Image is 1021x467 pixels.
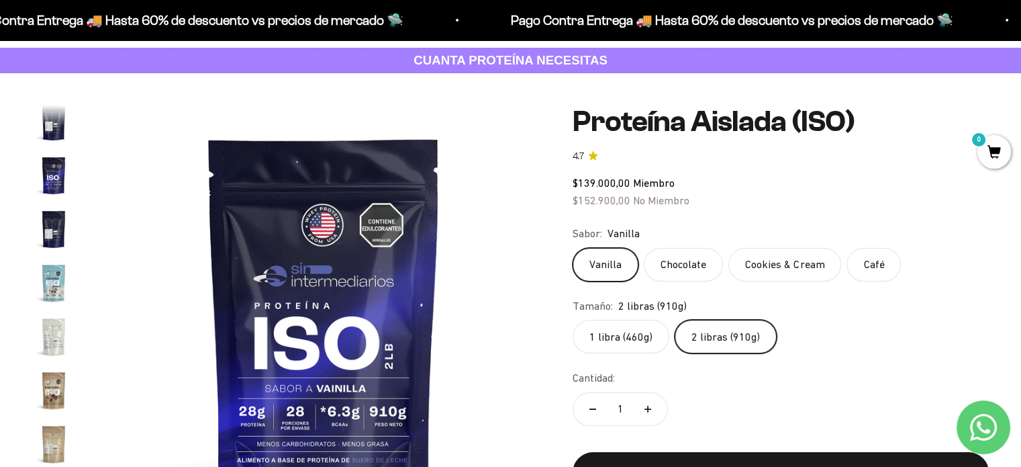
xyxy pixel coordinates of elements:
[573,194,630,206] span: $152.900,00
[573,393,612,425] button: Reducir cantidad
[16,91,278,114] div: Reseñas de otros clientes
[977,146,1011,161] a: 0
[32,369,75,412] img: Proteína Aislada (ISO)
[573,149,989,164] a: 4.74.7 de 5.0 estrellas
[32,423,75,466] img: Proteína Aislada (ISO)
[16,22,278,52] p: ¿Qué te haría sentir más seguro de comprar este producto?
[633,177,675,189] span: Miembro
[32,208,75,251] img: Proteína Aislada (ISO)
[32,315,75,358] img: Proteína Aislada (ISO)
[32,369,75,416] button: Ir al artículo 10
[414,53,607,67] strong: CUANTA PROTEÍNA NECESITAS
[16,171,278,195] div: Un mejor precio
[618,298,687,315] span: 2 libras (910g)
[971,132,987,148] mark: 0
[573,149,584,164] span: 4.7
[220,202,277,224] span: Enviar
[607,225,640,243] span: Vanilla
[573,370,615,387] label: Cantidad:
[32,315,75,362] button: Ir al artículo 9
[219,202,278,224] button: Enviar
[32,100,75,147] button: Ir al artículo 5
[32,100,75,143] img: Proteína Aislada (ISO)
[628,393,667,425] button: Aumentar cantidad
[32,154,75,201] button: Ir al artículo 6
[633,194,689,206] span: No Miembro
[573,177,630,189] span: $139.000,00
[32,261,75,304] img: Proteína Aislada (ISO)
[32,154,75,197] img: Proteína Aislada (ISO)
[573,225,602,243] legend: Sabor:
[573,105,989,138] h1: Proteína Aislada (ISO)
[16,144,278,168] div: Un video del producto
[32,261,75,308] button: Ir al artículo 8
[16,118,278,141] div: Una promoción especial
[509,9,952,31] p: Pago Contra Entrega 🚚 Hasta 60% de descuento vs precios de mercado 🛸
[573,298,613,315] legend: Tamaño:
[32,208,75,255] button: Ir al artículo 7
[16,64,278,87] div: Más información sobre los ingredientes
